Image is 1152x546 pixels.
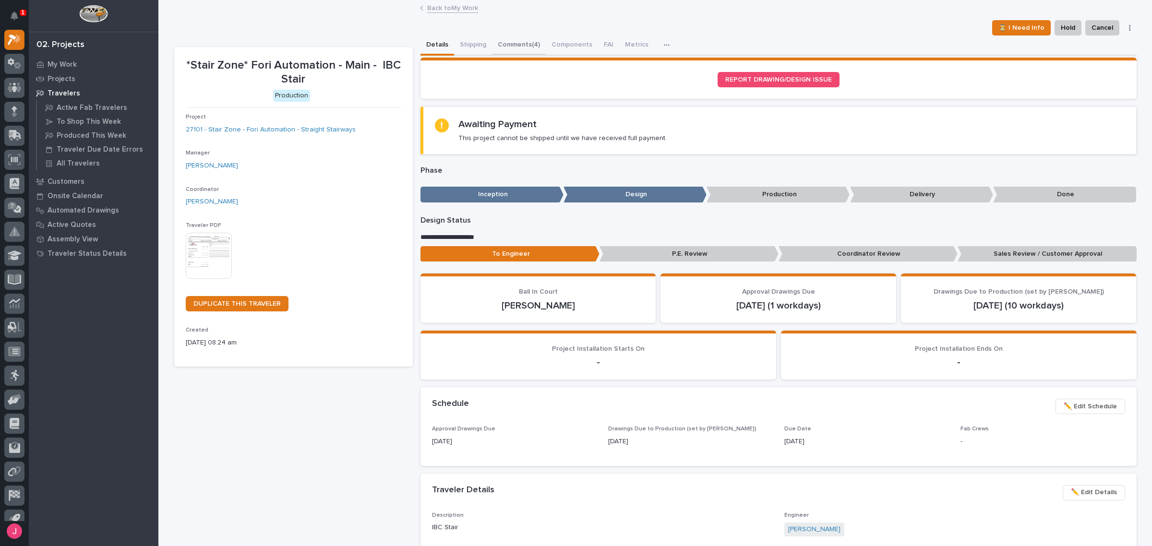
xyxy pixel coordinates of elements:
p: My Work [48,60,77,69]
p: [DATE] [784,437,949,447]
p: Design [564,187,707,202]
span: Ball In Court [519,288,558,295]
span: Project [186,114,206,120]
div: 02. Projects [36,40,84,50]
a: Traveler Due Date Errors [37,142,158,156]
button: Comments (4) [492,36,546,56]
p: [DATE] (1 workdays) [672,300,885,311]
span: REPORT DRAWING/DESIGN ISSUE [725,76,832,83]
p: [DATE] [432,437,597,447]
button: Hold [1055,20,1081,36]
a: Active Quotes [29,217,158,232]
span: Drawings Due to Production (set by [PERSON_NAME]) [608,426,756,432]
span: Created [186,327,208,333]
p: P.E. Review [600,246,779,262]
button: users-avatar [4,521,24,541]
p: Sales Review / Customer Approval [958,246,1137,262]
a: 27101 - Stair Zone - Fori Automation - Straight Stairways [186,125,356,135]
a: REPORT DRAWING/DESIGN ISSUE [718,72,840,87]
p: IBC Stair [432,522,773,533]
button: Notifications [4,6,24,26]
p: - [432,356,765,368]
p: Inception [420,187,564,202]
a: Customers [29,174,158,189]
p: *Stair Zone* Fori Automation - Main - IBC Stair [186,59,401,86]
a: Produced This Week [37,129,158,142]
span: Approval Drawings Due [432,426,495,432]
a: Travelers [29,86,158,100]
span: ✏️ Edit Details [1071,487,1117,498]
div: Notifications1 [12,12,24,27]
span: Manager [186,150,210,156]
span: ✏️ Edit Schedule [1064,401,1117,412]
button: ✏️ Edit Schedule [1056,399,1125,414]
span: Engineer [784,512,809,518]
p: [PERSON_NAME] [432,300,645,311]
a: Automated Drawings [29,203,158,217]
span: Fab Crews [960,426,989,432]
button: Components [546,36,598,56]
p: Phase [420,166,1137,175]
a: DUPLICATE THIS TRAVELER [186,296,288,311]
p: Production [707,187,850,202]
a: To Shop This Week [37,115,158,128]
p: 1 [21,9,24,16]
span: Description [432,512,464,518]
p: To Shop This Week [57,118,121,126]
p: Active Quotes [48,221,96,229]
p: Assembly View [48,235,98,244]
span: Cancel [1092,22,1113,34]
span: ⏳ I Need Info [998,22,1044,34]
p: Customers [48,178,84,186]
p: This project cannot be shipped until we have received full payment. [458,134,667,142]
a: All Travelers [37,156,158,170]
a: [PERSON_NAME] [788,524,840,534]
span: Hold [1061,22,1075,34]
button: Metrics [619,36,654,56]
p: All Travelers [57,159,100,168]
p: [DATE] 08:24 am [186,338,401,348]
p: [DATE] (10 workdays) [912,300,1125,311]
a: Projects [29,71,158,86]
button: FAI [598,36,619,56]
span: DUPLICATE THIS TRAVELER [193,300,281,307]
p: Design Status [420,216,1137,225]
h2: Schedule [432,399,469,409]
p: Active Fab Travelers [57,104,127,112]
span: Drawings Due to Production (set by [PERSON_NAME]) [934,288,1104,295]
p: Coordinator Review [779,246,958,262]
span: Traveler PDF [186,223,221,228]
p: Delivery [850,187,993,202]
p: To Engineer [420,246,600,262]
p: Automated Drawings [48,206,119,215]
h2: Awaiting Payment [458,119,537,130]
button: Shipping [454,36,492,56]
p: [DATE] [608,437,773,447]
p: Done [993,187,1136,202]
span: Due Date [784,426,811,432]
p: - [792,356,1125,368]
p: Traveler Status Details [48,249,127,258]
span: Project Installation Starts On [552,345,645,352]
a: [PERSON_NAME] [186,197,238,207]
img: Workspace Logo [79,5,108,23]
a: [PERSON_NAME] [186,161,238,171]
p: - [960,437,1125,447]
span: Coordinator [186,187,219,192]
h2: Traveler Details [432,485,494,496]
p: Travelers [48,89,80,98]
a: Active Fab Travelers [37,101,158,114]
p: Produced This Week [57,131,126,140]
a: Assembly View [29,232,158,246]
a: Onsite Calendar [29,189,158,203]
button: ✏️ Edit Details [1063,485,1125,500]
span: Approval Drawings Due [742,288,815,295]
p: Onsite Calendar [48,192,103,201]
a: Back toMy Work [427,2,478,13]
button: ⏳ I Need Info [992,20,1051,36]
span: Project Installation Ends On [915,345,1003,352]
p: Projects [48,75,75,83]
p: Traveler Due Date Errors [57,145,143,154]
div: Production [273,90,310,102]
button: Details [420,36,454,56]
